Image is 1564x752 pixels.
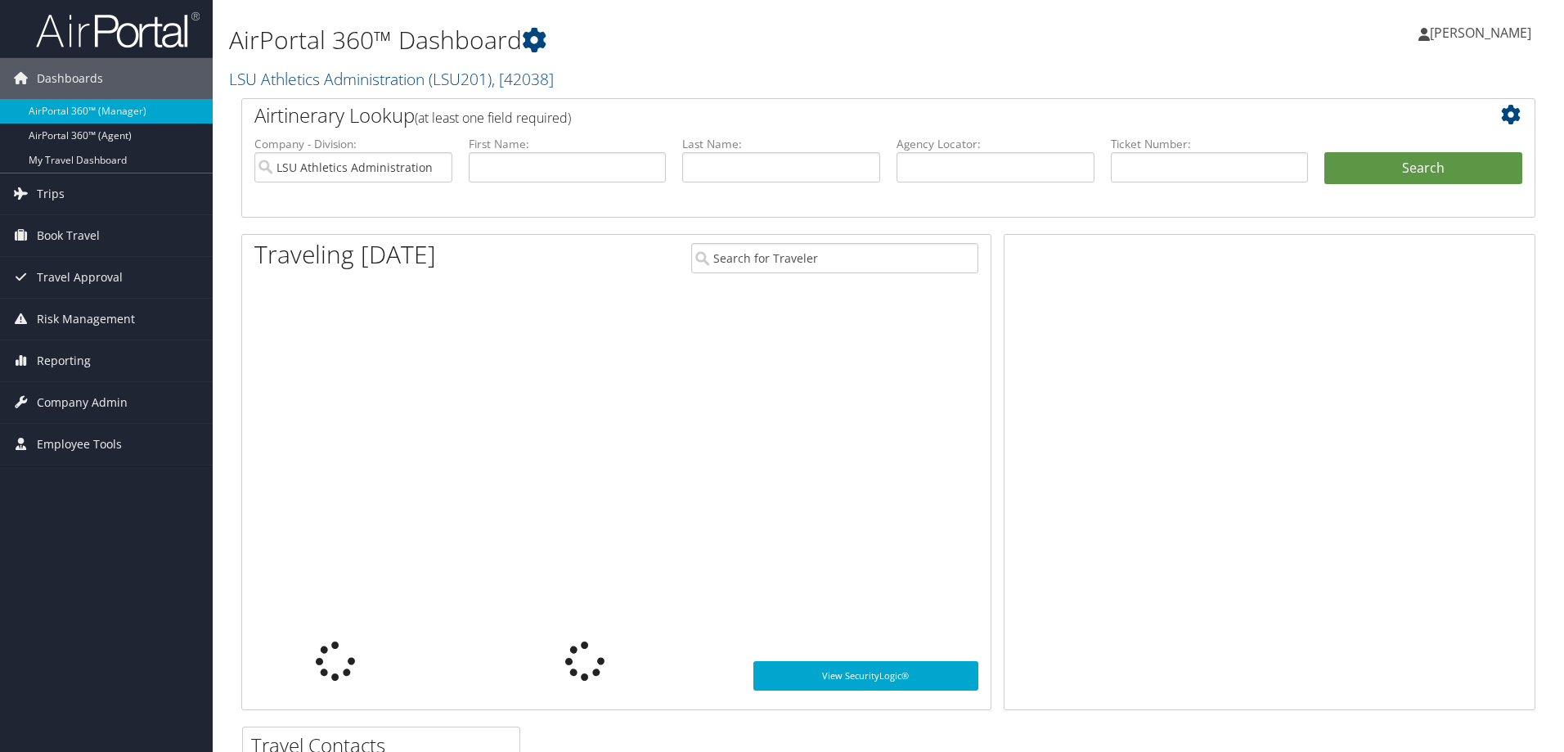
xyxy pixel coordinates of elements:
[37,340,91,381] span: Reporting
[429,68,492,90] span: ( LSU201 )
[37,173,65,214] span: Trips
[1111,136,1309,152] label: Ticket Number:
[691,243,978,273] input: Search for Traveler
[36,11,200,49] img: airportal-logo.png
[37,257,123,298] span: Travel Approval
[682,136,880,152] label: Last Name:
[1324,152,1522,185] button: Search
[229,68,554,90] a: LSU Athletics Administration
[37,299,135,340] span: Risk Management
[753,661,978,691] a: View SecurityLogic®
[229,23,1108,57] h1: AirPortal 360™ Dashboard
[897,136,1094,152] label: Agency Locator:
[37,382,128,423] span: Company Admin
[37,215,100,256] span: Book Travel
[1430,24,1531,42] span: [PERSON_NAME]
[469,136,667,152] label: First Name:
[492,68,554,90] span: , [ 42038 ]
[254,136,452,152] label: Company - Division:
[37,424,122,465] span: Employee Tools
[254,101,1414,129] h2: Airtinerary Lookup
[254,237,436,272] h1: Traveling [DATE]
[37,58,103,99] span: Dashboards
[1418,8,1548,57] a: [PERSON_NAME]
[415,109,571,127] span: (at least one field required)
